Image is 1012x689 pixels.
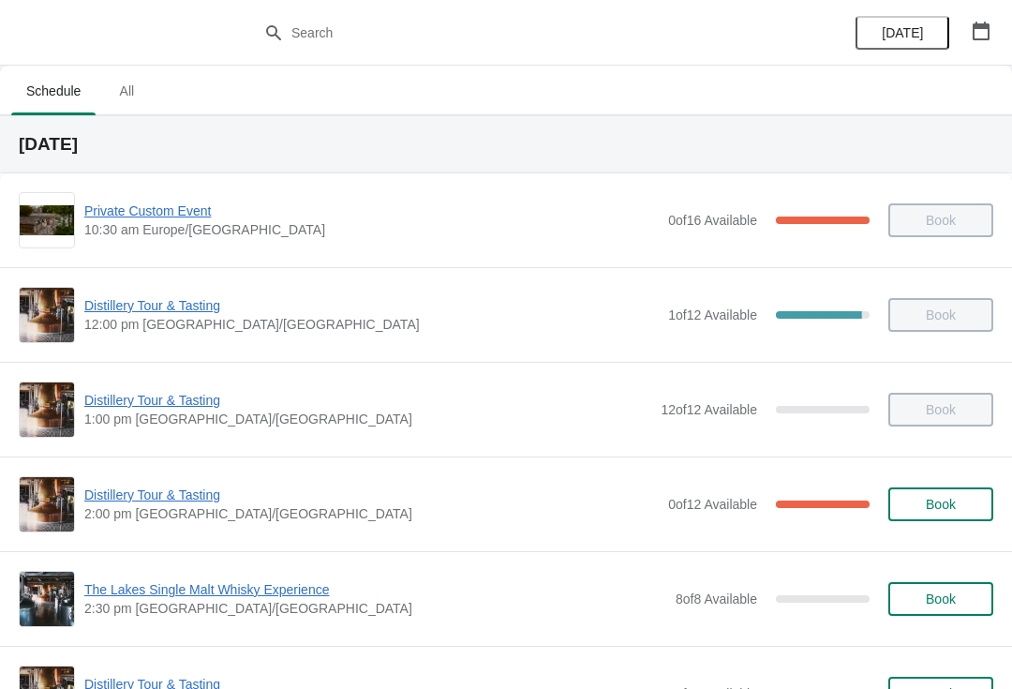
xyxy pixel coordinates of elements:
[84,220,659,239] span: 10:30 am Europe/[GEOGRAPHIC_DATA]
[84,410,651,428] span: 1:00 pm [GEOGRAPHIC_DATA]/[GEOGRAPHIC_DATA]
[11,74,96,108] span: Schedule
[84,315,659,334] span: 12:00 pm [GEOGRAPHIC_DATA]/[GEOGRAPHIC_DATA]
[20,382,74,437] img: Distillery Tour & Tasting | | 1:00 pm Europe/London
[84,391,651,410] span: Distillery Tour & Tasting
[19,135,993,154] h2: [DATE]
[856,16,949,50] button: [DATE]
[84,599,666,618] span: 2:30 pm [GEOGRAPHIC_DATA]/[GEOGRAPHIC_DATA]
[668,497,757,512] span: 0 of 12 Available
[888,582,993,616] button: Book
[84,504,659,523] span: 2:00 pm [GEOGRAPHIC_DATA]/[GEOGRAPHIC_DATA]
[290,16,759,50] input: Search
[20,477,74,532] img: Distillery Tour & Tasting | | 2:00 pm Europe/London
[888,487,993,521] button: Book
[676,592,757,607] span: 8 of 8 Available
[668,307,757,322] span: 1 of 12 Available
[20,205,74,236] img: Private Custom Event | | 10:30 am Europe/London
[661,402,757,417] span: 12 of 12 Available
[20,288,74,342] img: Distillery Tour & Tasting | | 12:00 pm Europe/London
[84,486,659,504] span: Distillery Tour & Tasting
[926,497,956,512] span: Book
[84,580,666,599] span: The Lakes Single Malt Whisky Experience
[926,592,956,607] span: Book
[20,572,74,626] img: The Lakes Single Malt Whisky Experience | | 2:30 pm Europe/London
[84,296,659,315] span: Distillery Tour & Tasting
[668,213,757,228] span: 0 of 16 Available
[882,25,923,40] span: [DATE]
[84,202,659,220] span: Private Custom Event
[103,74,150,108] span: All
